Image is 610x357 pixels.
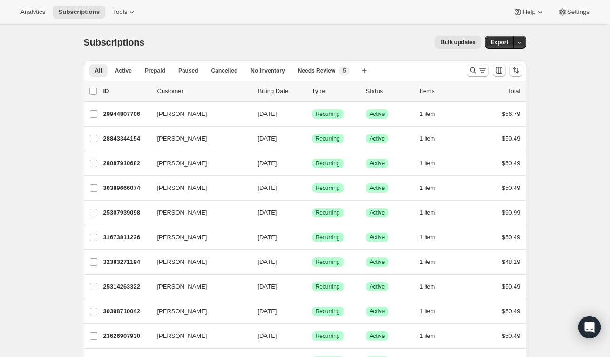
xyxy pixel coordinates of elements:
[157,109,207,119] span: [PERSON_NAME]
[420,283,435,290] span: 1 item
[316,160,340,167] span: Recurring
[103,307,150,316] p: 30398710042
[157,257,207,267] span: [PERSON_NAME]
[502,283,521,290] span: $50.49
[502,258,521,265] span: $48.19
[157,159,207,168] span: [PERSON_NAME]
[420,87,467,96] div: Items
[502,135,521,142] span: $50.49
[316,110,340,118] span: Recurring
[178,67,198,74] span: Paused
[258,110,277,117] span: [DATE]
[103,305,521,318] div: 30398710042[PERSON_NAME][DATE]SuccessRecurringSuccessActive1 item$50.49
[298,67,336,74] span: Needs Review
[502,160,521,167] span: $50.49
[103,132,521,145] div: 28843344154[PERSON_NAME][DATE]SuccessRecurringSuccessActive1 item$50.49
[152,156,245,171] button: [PERSON_NAME]
[258,135,277,142] span: [DATE]
[258,209,277,216] span: [DATE]
[370,135,385,142] span: Active
[103,109,150,119] p: 29944807706
[343,67,346,74] span: 5
[420,206,446,219] button: 1 item
[552,6,595,19] button: Settings
[578,316,601,338] div: Open Intercom Messenger
[467,64,489,77] button: Search and filter results
[420,160,435,167] span: 1 item
[316,283,340,290] span: Recurring
[103,206,521,219] div: 25307939098[PERSON_NAME][DATE]SuccessRecurringSuccessActive1 item$90.99
[103,257,150,267] p: 32383271194
[485,36,514,49] button: Export
[145,67,165,74] span: Prepaid
[567,8,590,16] span: Settings
[107,6,142,19] button: Tools
[316,258,340,266] span: Recurring
[103,330,521,343] div: 23626907930[PERSON_NAME][DATE]SuccessRecurringSuccessActive1 item$50.49
[157,233,207,242] span: [PERSON_NAME]
[420,157,446,170] button: 1 item
[258,160,277,167] span: [DATE]
[420,209,435,216] span: 1 item
[370,258,385,266] span: Active
[370,110,385,118] span: Active
[502,234,521,241] span: $50.49
[152,255,245,269] button: [PERSON_NAME]
[502,184,521,191] span: $50.49
[522,8,535,16] span: Help
[435,36,481,49] button: Bulk updates
[420,110,435,118] span: 1 item
[508,6,550,19] button: Help
[370,160,385,167] span: Active
[258,234,277,241] span: [DATE]
[152,205,245,220] button: [PERSON_NAME]
[370,332,385,340] span: Active
[420,184,435,192] span: 1 item
[20,8,45,16] span: Analytics
[103,183,150,193] p: 30389666074
[370,234,385,241] span: Active
[258,308,277,315] span: [DATE]
[157,282,207,291] span: [PERSON_NAME]
[420,182,446,195] button: 1 item
[502,332,521,339] span: $50.49
[103,208,150,217] p: 25307939098
[316,135,340,142] span: Recurring
[157,134,207,143] span: [PERSON_NAME]
[502,308,521,315] span: $50.49
[420,108,446,121] button: 1 item
[420,332,435,340] span: 1 item
[152,304,245,319] button: [PERSON_NAME]
[258,184,277,191] span: [DATE]
[103,231,521,244] div: 31673811226[PERSON_NAME][DATE]SuccessRecurringSuccessActive1 item$50.49
[103,87,150,96] p: ID
[58,8,100,16] span: Subscriptions
[251,67,285,74] span: No inventory
[258,258,277,265] span: [DATE]
[420,280,446,293] button: 1 item
[490,39,508,46] span: Export
[157,307,207,316] span: [PERSON_NAME]
[502,110,521,117] span: $56.79
[370,283,385,290] span: Active
[152,230,245,245] button: [PERSON_NAME]
[211,67,238,74] span: Cancelled
[103,233,150,242] p: 31673811226
[103,280,521,293] div: 25314263322[PERSON_NAME][DATE]SuccessRecurringSuccessActive1 item$50.49
[103,331,150,341] p: 23626907930
[103,182,521,195] div: 30389666074[PERSON_NAME][DATE]SuccessRecurringSuccessActive1 item$50.49
[115,67,132,74] span: Active
[103,282,150,291] p: 25314263322
[420,234,435,241] span: 1 item
[420,258,435,266] span: 1 item
[420,132,446,145] button: 1 item
[493,64,506,77] button: Customize table column order and visibility
[113,8,127,16] span: Tools
[312,87,359,96] div: Type
[366,87,413,96] p: Status
[103,108,521,121] div: 29944807706[PERSON_NAME][DATE]SuccessRecurringSuccessActive1 item$56.79
[420,305,446,318] button: 1 item
[509,64,522,77] button: Sort the results
[157,87,251,96] p: Customer
[103,159,150,168] p: 28087910682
